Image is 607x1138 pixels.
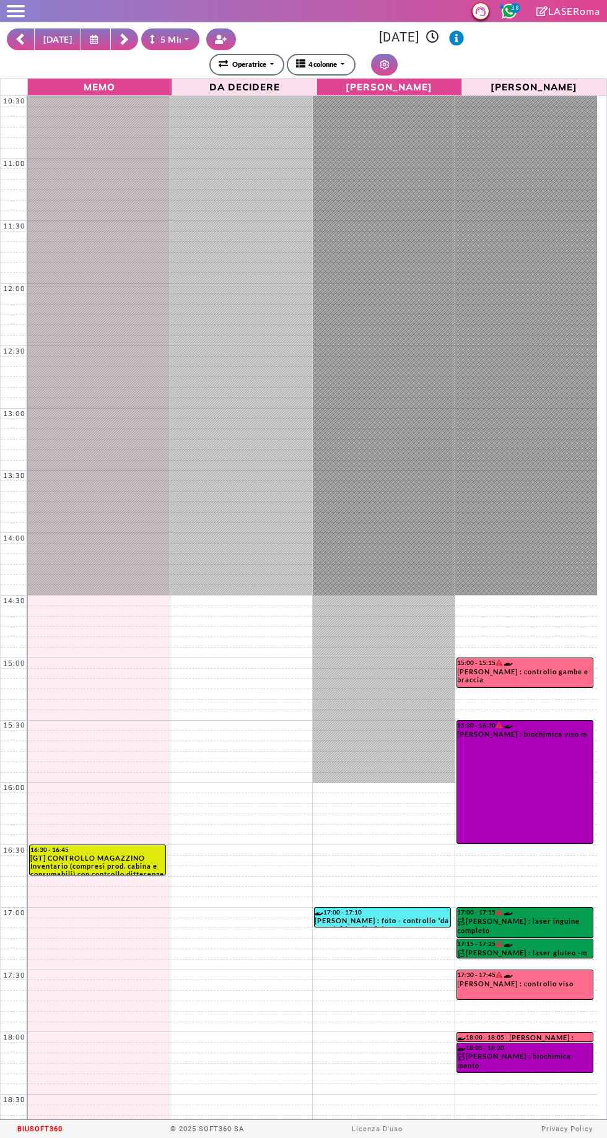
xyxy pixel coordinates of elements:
a: Privacy Policy [541,1125,593,1133]
button: [DATE] [34,28,81,50]
i: Il cliente ha degli insoluti [496,659,503,666]
div: 18:00 [1,1033,28,1041]
div: 11:30 [1,222,28,230]
div: 13:00 [1,409,28,418]
div: 17:30 - 17:45 [458,971,593,979]
div: 18:00 - 18:05 [458,1033,510,1041]
div: 16:30 - 16:45 [30,846,165,853]
div: [PERSON_NAME] : controllo gambe e braccia [458,667,593,687]
div: 17:15 - 17:25 [458,940,593,948]
a: Licenza D'uso [352,1125,403,1133]
div: 16:30 [1,846,28,854]
div: 17:00 - 17:15 [458,908,593,916]
div: 16:00 [1,783,28,792]
div: 15:00 - 15:15 [458,659,593,667]
h3: [DATE] [243,30,600,46]
div: 17:00 - 17:10 [315,908,450,916]
span: [PERSON_NAME] [320,80,458,93]
div: 17:30 [1,971,28,979]
div: 12:00 [1,284,28,293]
div: [GT] CONTROLLO MAGAZZINO Inventario (compresi prod. cabina e consumabili) con controllo differenz... [30,854,165,875]
i: Il cliente ha degli insoluti [496,722,503,728]
button: Crea nuovo contatto rapido [206,28,236,50]
div: 15:30 [1,721,28,729]
div: 18:30 [1,1095,28,1104]
i: Il cliente ha degli insoluti [496,940,503,947]
div: [PERSON_NAME] : foto - controllo *da remoto* tramite foto [315,916,450,927]
span: Da Decidere [175,80,313,93]
div: [PERSON_NAME] : laser inguine completo [458,917,593,937]
a: LASERoma [536,5,600,17]
div: 18:05 - 18:20 [458,1044,593,1051]
span: [PERSON_NAME] [465,80,603,93]
div: [PERSON_NAME] : biochimica mento [458,1052,593,1072]
i: Il cliente ha degli insoluti [496,909,503,915]
img: PERCORSO [458,1053,466,1061]
div: 14:00 [1,534,28,542]
div: [PERSON_NAME] : controllo viso [510,1033,593,1041]
i: Clicca per andare alla pagina di firma [536,6,548,16]
div: 12:30 [1,347,28,355]
div: 17:00 [1,908,28,917]
div: 15:00 [1,659,28,667]
span: 38 [510,3,520,13]
div: [PERSON_NAME] : laser gluteo -m [458,949,593,958]
div: 10:30 [1,97,28,105]
div: [PERSON_NAME] : biochimica viso m [458,730,593,742]
div: 13:30 [1,471,28,480]
div: [PERSON_NAME] : controllo viso [458,979,593,991]
div: 11:00 [1,159,28,168]
img: PERCORSO [458,949,466,958]
i: Il cliente ha degli insoluti [496,971,503,978]
span: Memo [31,80,169,93]
div: 15:30 - 16:30 [458,721,593,729]
img: PERCORSO [458,918,466,926]
div: 5 Minuti [150,33,196,46]
div: 14:30 [1,596,28,605]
